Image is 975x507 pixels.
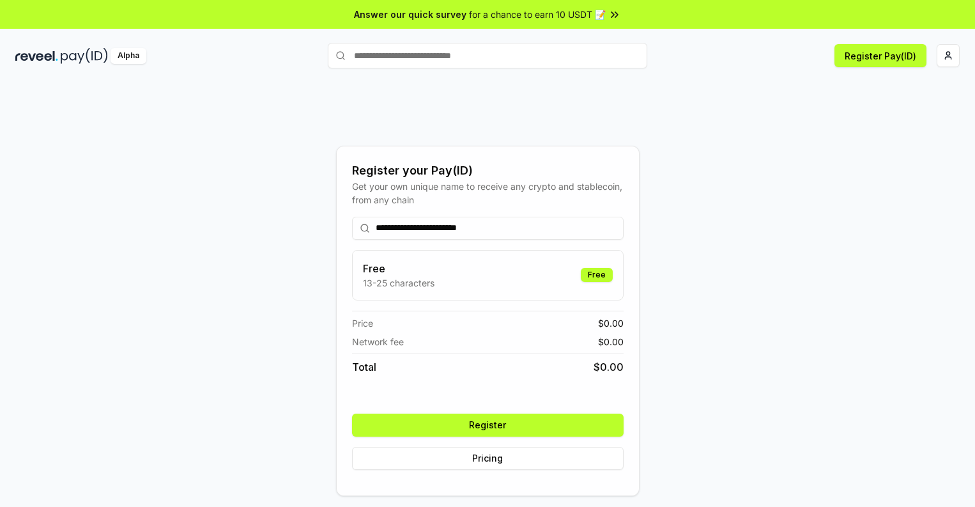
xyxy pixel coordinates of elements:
[352,359,376,375] span: Total
[15,48,58,64] img: reveel_dark
[352,316,373,330] span: Price
[581,268,613,282] div: Free
[111,48,146,64] div: Alpha
[352,335,404,348] span: Network fee
[363,261,434,276] h3: Free
[61,48,108,64] img: pay_id
[352,162,624,180] div: Register your Pay(ID)
[598,316,624,330] span: $ 0.00
[352,414,624,437] button: Register
[594,359,624,375] span: $ 0.00
[352,180,624,207] div: Get your own unique name to receive any crypto and stablecoin, from any chain
[834,44,926,67] button: Register Pay(ID)
[352,447,624,470] button: Pricing
[469,8,606,21] span: for a chance to earn 10 USDT 📝
[598,335,624,348] span: $ 0.00
[363,276,434,290] p: 13-25 characters
[354,8,466,21] span: Answer our quick survey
